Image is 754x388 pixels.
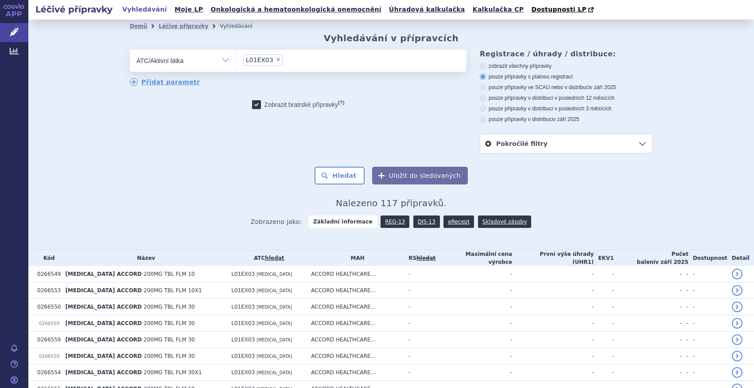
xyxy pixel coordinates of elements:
[512,315,594,332] td: -
[33,332,61,348] td: 0266559
[732,285,742,296] a: detail
[682,282,688,299] td: -
[435,348,512,364] td: -
[381,216,409,228] a: REG-13
[208,4,384,16] a: Onkologická a hematoonkologická onemocnění
[435,250,512,266] th: Maximální cena výrobce
[512,282,594,299] td: -
[590,84,616,90] span: v září 2025
[594,332,614,348] td: -
[144,320,194,326] span: 200MG TBL FLM 30
[307,348,404,364] td: ACCORD HEALTHCARE...
[159,23,208,29] a: Léčivé přípravky
[276,57,281,62] span: ×
[231,369,255,376] span: L01EX03
[512,332,594,348] td: -
[257,354,292,359] span: [MEDICAL_DATA]
[732,302,742,312] a: detail
[512,299,594,315] td: -
[682,315,688,332] td: -
[404,266,435,282] td: -
[727,250,754,266] th: Detail
[33,299,61,315] td: 0266550
[688,250,727,266] th: Dostupnost
[257,288,292,293] span: [MEDICAL_DATA]
[33,364,61,381] td: 0266554
[65,271,142,277] span: [MEDICAL_DATA] ACCORD
[61,250,227,266] th: Název
[130,23,147,29] a: Domů
[386,4,468,16] a: Úhradová kalkulačka
[416,255,435,261] del: hledat
[416,255,435,261] a: vyhledávání neobsahuje žádnou platnou referenční skupinu
[480,134,652,153] a: Pokročilé filtry
[594,282,614,299] td: -
[614,266,682,282] td: -
[682,266,688,282] td: -
[65,304,142,310] span: [MEDICAL_DATA] ACCORD
[33,348,61,364] td: 0266550
[307,266,404,282] td: ACCORD HEALTHCARE...
[480,50,653,58] h3: Registrace / úhrady / distribuce:
[594,364,614,381] td: -
[65,369,142,376] span: [MEDICAL_DATA] ACCORD
[144,337,194,343] span: 200MG TBL FLM 30
[732,367,742,378] a: detail
[404,364,435,381] td: -
[480,105,653,112] label: pouze přípravky v distribuci v posledních 3 měsících
[614,299,682,315] td: -
[65,337,142,343] span: [MEDICAL_DATA] ACCORD
[65,320,142,326] span: [MEDICAL_DATA] ACCORD
[480,84,653,91] label: pouze přípravky ve SCAU nebo v distribuci
[688,364,727,381] td: -
[435,266,512,282] td: -
[512,266,594,282] td: -
[435,282,512,299] td: -
[338,100,344,106] abbr: (?)
[655,259,688,265] span: v září 2025
[614,332,682,348] td: -
[307,364,404,381] td: ACCORD HEALTHCARE...
[682,364,688,381] td: -
[480,73,653,80] label: pouze přípravky s platnou registrací
[732,318,742,329] a: detail
[231,271,255,277] span: L01EX03
[265,255,284,261] a: hledat
[682,348,688,364] td: -
[65,353,142,359] span: [MEDICAL_DATA] ACCORD
[682,332,688,348] td: -
[144,271,194,277] span: 200MG TBL FLM 10
[614,364,682,381] td: -
[470,4,527,16] a: Kalkulačka CP
[594,348,614,364] td: -
[480,116,653,123] label: pouze přípravky v distribuci
[120,4,170,16] a: Vyhledávání
[144,353,194,359] span: 200MG TBL FLM 30
[512,364,594,381] td: -
[529,4,598,16] a: Dostupnosti LP
[257,337,292,342] span: [MEDICAL_DATA]
[480,94,653,102] label: pouze přípravky v distribuci v posledních 12 měsících
[688,315,727,332] td: -
[688,348,727,364] td: -
[594,299,614,315] td: -
[594,315,614,332] td: -
[33,266,61,282] td: 0266549
[614,282,682,299] td: -
[227,250,307,266] th: ATC
[614,315,682,332] td: -
[553,116,579,122] span: v září 2025
[594,250,614,266] th: EKV1
[372,167,468,184] button: Uložit do sledovaných
[144,287,202,294] span: 200MG TBL FLM 10X1
[336,198,447,208] span: Nalezeno 117 přípravků.
[512,250,594,266] th: První výše úhrady (UHR1)
[231,337,255,343] span: L01EX03
[257,370,292,375] span: [MEDICAL_DATA]
[257,305,292,310] span: [MEDICAL_DATA]
[443,216,474,228] a: eRecept
[732,269,742,279] a: detail
[404,282,435,299] td: -
[614,250,688,266] th: Počet balení
[435,332,512,348] td: -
